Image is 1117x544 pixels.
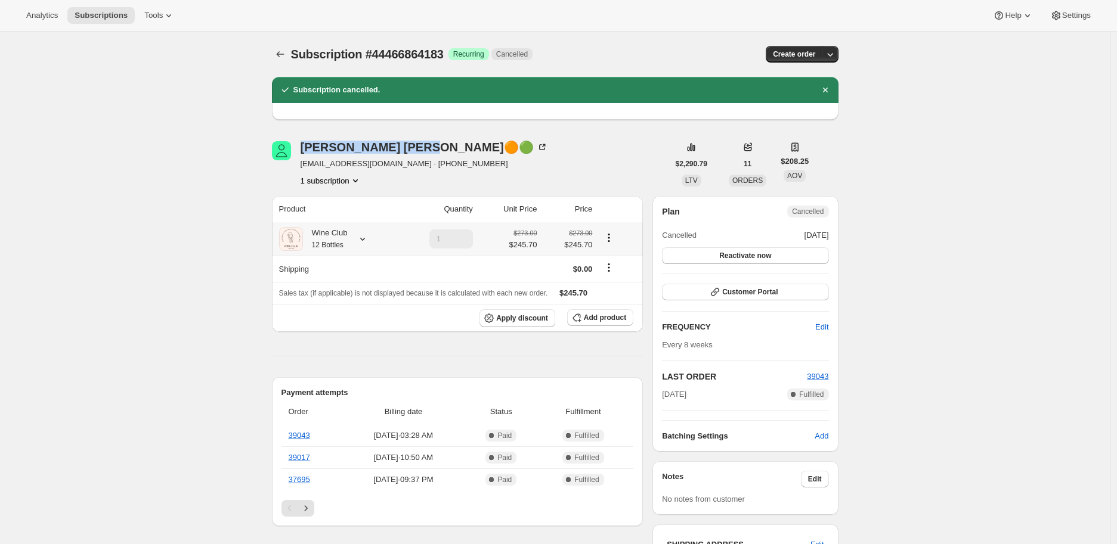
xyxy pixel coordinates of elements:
span: Every 8 weeks [662,340,713,349]
h6: Batching Settings [662,430,815,442]
span: Cancelled [792,207,824,216]
button: Add product [567,309,633,326]
button: Product actions [301,175,361,186]
button: Dismiss notification [817,82,834,98]
span: $208.25 [781,156,809,167]
button: Subscriptions [272,46,289,63]
span: AOV [787,172,802,180]
button: Apply discount [479,309,555,327]
h2: Payment attempts [281,387,634,399]
small: 12 Bottles [312,241,344,249]
span: Lorrayne Hayes🟠🟢 [272,141,291,160]
span: Fulfilled [574,453,599,462]
h2: Plan [662,206,680,217]
span: [DATE] · 09:37 PM [345,474,462,486]
span: $245.70 [509,239,537,251]
button: Edit [808,318,836,337]
span: Fulfilled [574,475,599,484]
h3: Notes [662,471,801,487]
span: [DATE] · 03:28 AM [345,430,462,442]
span: Create order [773,49,815,59]
span: Edit [815,321,828,333]
span: $245.70 [559,288,587,297]
button: Create order [766,46,822,63]
span: No notes from customer [662,495,745,503]
button: Product actions [599,231,618,244]
img: product img [279,227,303,251]
button: Next [298,500,314,517]
th: Unit Price [476,196,541,222]
span: Fulfilled [574,431,599,440]
a: 39043 [289,431,310,440]
span: Tools [144,11,163,20]
button: Analytics [19,7,65,24]
nav: Pagination [281,500,634,517]
span: Paid [497,475,512,484]
button: 39043 [807,371,828,383]
span: 11 [744,159,751,169]
h2: Subscription cancelled. [293,84,380,96]
span: [DATE] [805,229,829,241]
button: Add [807,427,836,446]
button: Reactivate now [662,247,828,264]
th: Order [281,399,342,425]
th: Product [272,196,397,222]
span: Customer Portal [722,287,778,297]
button: Settings [1043,7,1098,24]
span: Subscription #44466864183 [291,48,444,61]
div: [PERSON_NAME] [PERSON_NAME]🟠🟢 [301,141,548,153]
span: [DATE] [662,388,686,400]
span: $245.70 [544,239,592,251]
span: $2,290.79 [676,159,707,169]
span: Fulfillment [540,406,626,418]
span: Subscriptions [75,11,128,20]
span: Fulfilled [799,390,824,399]
button: $2,290.79 [669,156,714,172]
span: Settings [1062,11,1091,20]
span: $0.00 [573,265,593,273]
span: LTV [685,176,698,185]
span: Cancelled [496,49,528,59]
small: $273.00 [513,229,537,237]
a: 39043 [807,372,828,381]
button: Customer Portal [662,284,828,300]
h2: FREQUENCY [662,321,815,333]
button: Edit [801,471,829,487]
span: Cancelled [662,229,697,241]
div: Wine Club [303,227,348,251]
span: Add [815,430,828,442]
span: Paid [497,453,512,462]
span: Billing date [345,406,462,418]
button: Shipping actions [599,261,618,274]
span: Help [1005,11,1021,20]
button: Help [986,7,1040,24]
span: Edit [808,474,822,484]
button: Subscriptions [67,7,135,24]
span: Status [469,406,533,418]
a: 37695 [289,475,310,484]
th: Quantity [397,196,476,222]
th: Price [540,196,596,222]
span: [DATE] · 10:50 AM [345,452,462,464]
small: $273.00 [569,229,592,237]
span: Analytics [26,11,58,20]
span: Recurring [453,49,484,59]
th: Shipping [272,256,397,282]
a: 39017 [289,453,310,462]
span: ORDERS [732,176,763,185]
button: 11 [737,156,759,172]
span: Paid [497,431,512,440]
h2: LAST ORDER [662,371,807,383]
button: Tools [137,7,182,24]
span: Sales tax (if applicable) is not displayed because it is calculated with each new order. [279,289,548,297]
span: Reactivate now [719,251,771,260]
span: Add product [584,313,626,322]
span: [EMAIL_ADDRESS][DOMAIN_NAME] · [PHONE_NUMBER] [301,158,548,170]
span: Apply discount [496,313,548,323]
